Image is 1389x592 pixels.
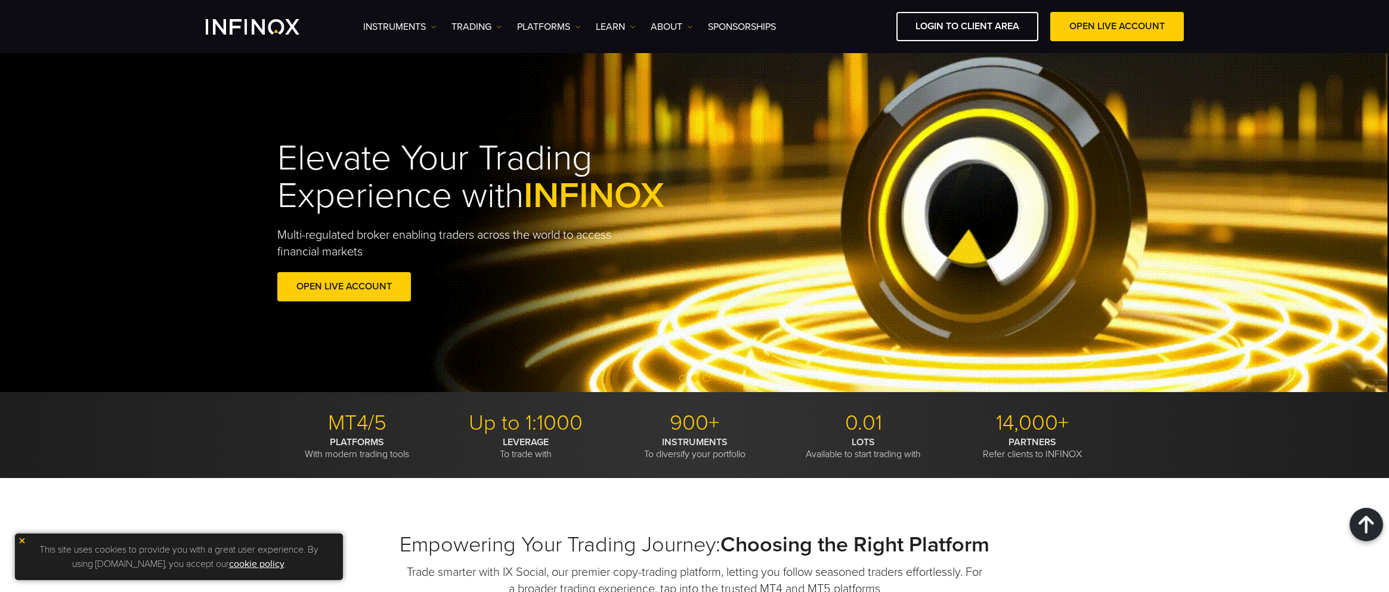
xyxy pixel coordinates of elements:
[1009,436,1056,448] strong: PARTNERS
[277,410,437,436] p: MT4/5
[517,20,581,34] a: PLATFORMS
[21,539,337,574] p: This site uses cookies to provide you with a great user experience. By using [DOMAIN_NAME], you a...
[446,410,606,436] p: Up to 1:1000
[277,532,1112,558] h2: Empowering Your Trading Journey:
[524,174,664,217] span: INFINOX
[896,12,1038,41] a: LOGIN TO CLIENT AREA
[679,375,686,382] span: Go to slide 1
[852,436,875,448] strong: LOTS
[615,410,775,436] p: 900+
[596,20,636,34] a: Learn
[703,375,710,382] span: Go to slide 3
[708,20,776,34] a: SPONSORSHIPS
[451,20,502,34] a: TRADING
[277,140,720,215] h1: Elevate Your Trading Experience with
[662,436,728,448] strong: INSTRUMENTS
[503,436,549,448] strong: LEVERAGE
[277,436,437,460] p: With modern trading tools
[651,20,693,34] a: ABOUT
[615,436,775,460] p: To diversify your portfolio
[330,436,384,448] strong: PLATFORMS
[18,536,26,545] img: yellow close icon
[952,436,1112,460] p: Refer clients to INFINOX
[691,375,698,382] span: Go to slide 2
[784,410,943,436] p: 0.01
[229,558,284,570] a: cookie policy
[446,436,606,460] p: To trade with
[206,19,327,35] a: INFINOX Logo
[363,20,437,34] a: Instruments
[277,227,632,260] p: Multi-regulated broker enabling traders across the world to access financial markets
[1050,12,1184,41] a: OPEN LIVE ACCOUNT
[277,272,411,301] a: OPEN LIVE ACCOUNT
[720,532,989,557] strong: Choosing the Right Platform
[952,410,1112,436] p: 14,000+
[784,436,943,460] p: Available to start trading with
